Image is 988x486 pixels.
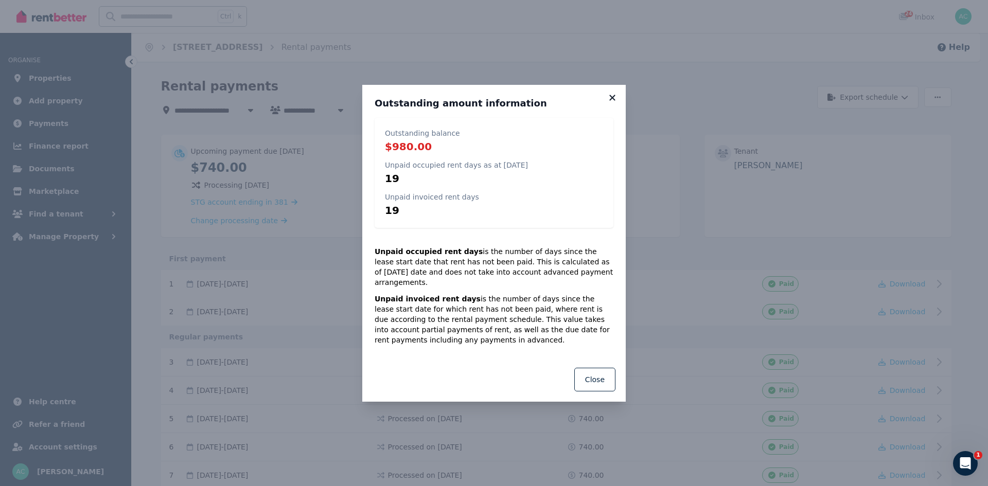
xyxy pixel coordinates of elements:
[375,97,613,110] h3: Outstanding amount information
[375,246,613,287] p: is the number of days since the lease start date that rent has not been paid. This is calculated ...
[375,295,481,303] strong: Unpaid invoiced rent days
[385,160,528,170] p: Unpaid occupied rent days as at [DATE]
[375,294,613,345] p: is the number of days since the lease start date for which rent has not been paid, where rent is ...
[953,451,978,476] iframe: Intercom live chat
[375,247,483,256] strong: Unpaid occupied rent days
[385,139,460,154] p: $980.00
[385,128,460,138] p: Outstanding balance
[385,171,528,186] p: 19
[385,203,479,218] p: 19
[974,451,982,459] span: 1
[574,368,615,391] button: Close
[385,192,479,202] p: Unpaid invoiced rent days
